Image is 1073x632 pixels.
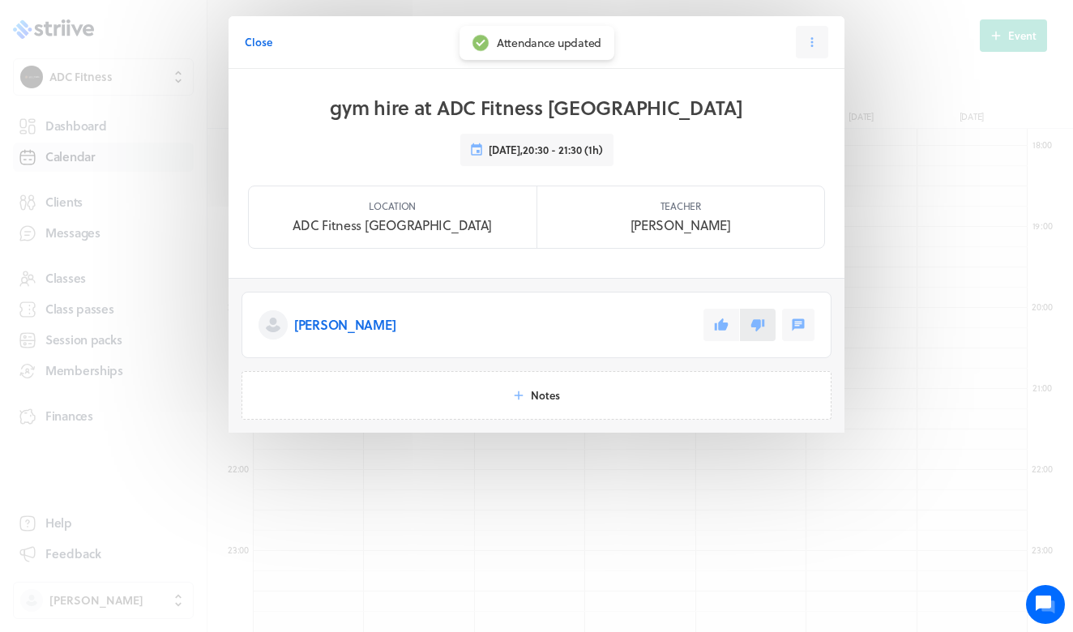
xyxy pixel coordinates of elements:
[245,35,272,49] span: Close
[245,26,272,58] button: Close
[25,189,299,221] button: New conversation
[294,315,395,335] p: [PERSON_NAME]
[330,95,743,121] h1: gym hire at ADC Fitness [GEOGRAPHIC_DATA]
[293,216,492,235] p: ADC Fitness [GEOGRAPHIC_DATA]
[369,199,416,212] p: Location
[497,36,601,50] div: Attendance updated
[460,134,613,166] button: [DATE],20:30 - 21:30 (1h)
[660,199,701,212] p: Teacher
[24,108,300,160] h2: We're here to help. Ask us anything!
[22,252,302,271] p: Find an answer quickly
[47,279,289,311] input: Search articles
[531,388,560,403] span: Notes
[631,216,731,235] p: [PERSON_NAME]
[242,371,831,420] button: Notes
[105,199,195,211] span: New conversation
[1026,585,1065,624] iframe: gist-messenger-bubble-iframe
[24,79,300,105] h1: Hi [PERSON_NAME]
